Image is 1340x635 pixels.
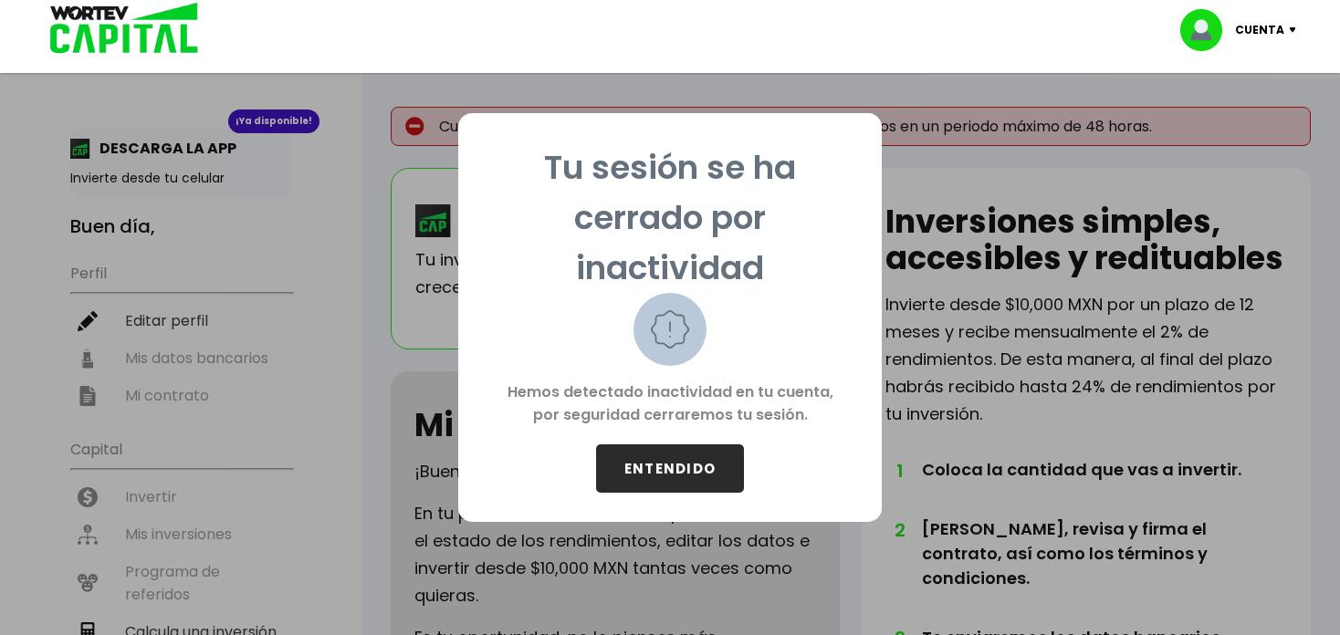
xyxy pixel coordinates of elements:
[487,142,853,293] p: Tu sesión se ha cerrado por inactividad
[1180,9,1235,51] img: profile-image
[487,366,853,444] p: Hemos detectado inactividad en tu cuenta, por seguridad cerraremos tu sesión.
[596,444,744,493] button: ENTENDIDO
[633,293,707,366] img: warning
[1284,27,1309,33] img: icon-down
[1235,16,1284,44] p: Cuenta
